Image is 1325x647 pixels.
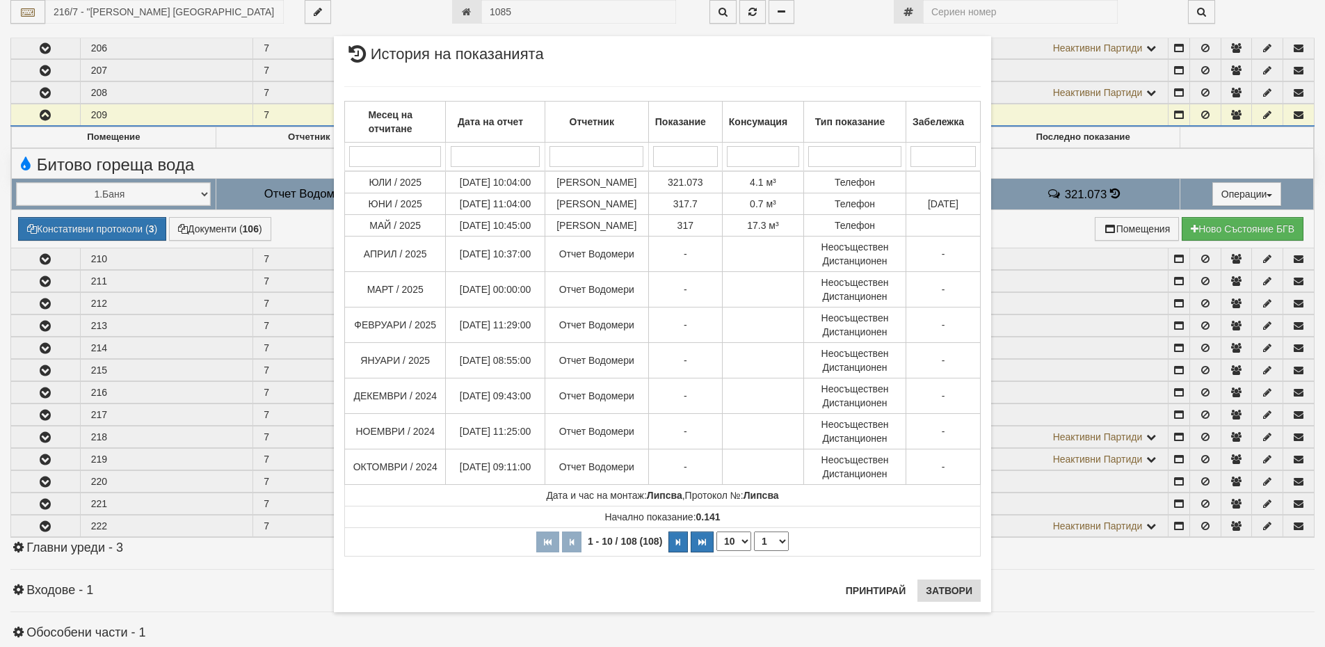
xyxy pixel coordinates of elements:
td: Неосъществен Дистанционен [804,271,906,307]
span: - [684,390,687,401]
td: Неосъществен Дистанционен [804,413,906,449]
span: 4.1 м³ [750,177,776,188]
th: Показание: No sort applied, activate to apply an ascending sort [648,101,722,142]
td: Неосъществен Дистанционен [804,449,906,484]
td: [DATE] 11:29:00 [446,307,545,342]
span: 1 - 10 / 108 (108) [584,536,666,547]
td: [DATE] 10:37:00 [446,236,545,271]
td: [PERSON_NAME] [545,193,648,214]
span: - [684,319,687,330]
td: Отчет Водомери [545,271,648,307]
span: Дата и час на монтаж: [546,490,682,501]
b: Отчетник [570,116,614,127]
span: 317.7 [673,198,698,209]
strong: Липсва [647,490,682,501]
td: ЮНИ / 2025 [345,193,446,214]
th: Консумация: No sort applied, activate to apply an ascending sort [722,101,803,142]
b: Дата на отчет [458,116,523,127]
td: Отчет Водомери [545,378,648,413]
span: - [684,461,687,472]
span: [DATE] [928,198,958,209]
td: [PERSON_NAME] [545,171,648,193]
span: 321.073 [668,177,703,188]
span: История на показанията [344,47,544,72]
span: Протокол №: [685,490,779,501]
td: МАЙ / 2025 [345,214,446,236]
button: Следваща страница [668,532,688,552]
span: 0.7 м³ [750,198,776,209]
span: - [684,355,687,366]
td: Телефон [804,171,906,193]
td: [DATE] 08:55:00 [446,342,545,378]
span: - [942,319,945,330]
td: АПРИЛ / 2025 [345,236,446,271]
td: МАРТ / 2025 [345,271,446,307]
td: [DATE] 00:00:00 [446,271,545,307]
td: Отчет Водомери [545,307,648,342]
td: Отчет Водомери [545,413,648,449]
b: Тип показание [815,116,885,127]
span: - [942,426,945,437]
button: Предишна страница [562,532,581,552]
td: [DATE] 10:45:00 [446,214,545,236]
td: Телефон [804,193,906,214]
td: Неосъществен Дистанционен [804,342,906,378]
button: Първа страница [536,532,559,552]
td: ФЕВРУАРИ / 2025 [345,307,446,342]
td: [DATE] 11:04:00 [446,193,545,214]
td: ДЕКЕМВРИ / 2024 [345,378,446,413]
button: Последна страница [691,532,714,552]
td: [DATE] 10:04:00 [446,171,545,193]
b: Показание [655,116,706,127]
td: [DATE] 09:43:00 [446,378,545,413]
td: [PERSON_NAME] [545,214,648,236]
th: Дата на отчет: No sort applied, activate to apply an ascending sort [446,101,545,142]
span: 317 [677,220,693,231]
td: ЮЛИ / 2025 [345,171,446,193]
select: Страница номер [754,532,789,551]
td: ЯНУАРИ / 2025 [345,342,446,378]
span: - [684,284,687,295]
th: Отчетник: No sort applied, activate to apply an ascending sort [545,101,648,142]
td: Отчет Водомери [545,449,648,484]
th: Забележка: No sort applied, activate to apply an ascending sort [906,101,980,142]
strong: Липсва [744,490,779,501]
td: ОКТОМВРИ / 2024 [345,449,446,484]
b: Месец на отчитане [368,109,412,134]
td: [DATE] 09:11:00 [446,449,545,484]
td: Отчет Водомери [545,342,648,378]
td: НОЕМВРИ / 2024 [345,413,446,449]
span: - [942,390,945,401]
span: - [942,284,945,295]
strong: 0.141 [696,511,721,522]
b: Забележка [913,116,964,127]
th: Тип показание: No sort applied, activate to apply an ascending sort [804,101,906,142]
span: - [942,355,945,366]
th: Месец на отчитане: No sort applied, activate to apply an ascending sort [345,101,446,142]
td: Неосъществен Дистанционен [804,236,906,271]
span: - [942,248,945,259]
span: - [684,248,687,259]
span: Начално показание: [604,511,720,522]
td: Отчет Водомери [545,236,648,271]
button: Затвори [917,580,981,602]
button: Принтирай [837,580,914,602]
td: Телефон [804,214,906,236]
td: Неосъществен Дистанционен [804,378,906,413]
b: Консумация [729,116,787,127]
td: , [345,484,981,506]
span: 17.3 м³ [747,220,778,231]
span: - [684,426,687,437]
select: Брой редове на страница [716,532,751,551]
td: Неосъществен Дистанционен [804,307,906,342]
span: - [942,461,945,472]
td: [DATE] 11:25:00 [446,413,545,449]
